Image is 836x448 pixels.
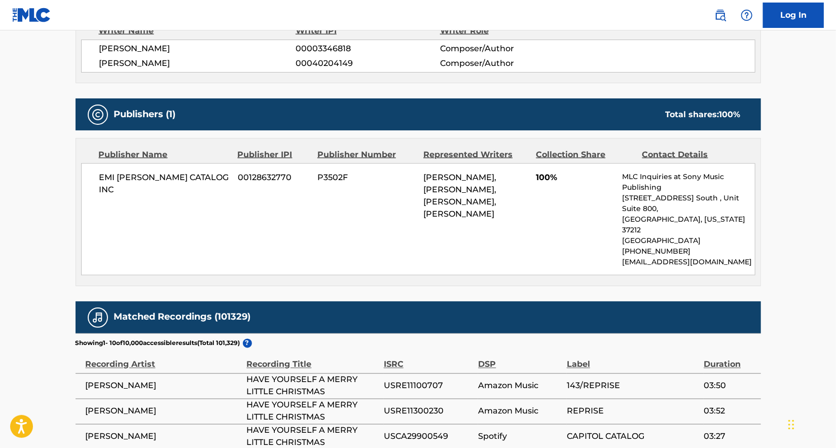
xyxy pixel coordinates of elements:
span: USCA29900549 [384,431,474,443]
span: 143/REPRISE [567,380,699,392]
div: Publisher Number [317,149,416,161]
span: 03:52 [704,405,755,418]
div: Collection Share [536,149,634,161]
h5: Publishers (1) [114,109,176,120]
div: Writer Role [440,25,571,37]
span: [PERSON_NAME] [99,43,296,55]
span: EMI [PERSON_NAME] CATALOG INC [99,171,231,196]
span: REPRISE [567,405,699,418]
h5: Matched Recordings (101329) [114,312,251,323]
div: Drag [788,409,794,440]
img: Matched Recordings [92,312,104,324]
div: Recording Artist [86,348,242,371]
span: Amazon Music [478,405,561,418]
div: Publisher IPI [238,149,310,161]
div: Writer IPI [296,25,440,37]
span: 100% [536,171,614,184]
span: USRE11300230 [384,405,474,418]
img: search [714,9,726,21]
div: Publisher Name [99,149,230,161]
span: Composer/Author [440,57,571,70]
p: [GEOGRAPHIC_DATA] [622,235,754,246]
div: Recording Title [247,348,379,371]
span: [PERSON_NAME] [86,405,242,418]
span: P3502F [317,171,416,184]
span: CAPITOL CATALOG [567,431,699,443]
div: Label [567,348,699,371]
span: Amazon Music [478,380,561,392]
img: MLC Logo [12,8,51,22]
span: 03:27 [704,431,755,443]
div: Represented Writers [423,149,528,161]
div: Total shares: [666,109,741,121]
p: [EMAIL_ADDRESS][DOMAIN_NAME] [622,257,754,267]
span: ? [243,339,252,348]
div: DSP [478,348,561,371]
a: Log In [763,3,824,28]
span: 00040204149 [296,57,440,70]
div: Help [737,5,757,25]
img: Publishers [92,109,104,121]
div: Duration [704,348,755,371]
span: HAVE YOURSELF A MERRY LITTLE CHRISTMAS [247,399,379,424]
iframe: Chat Widget [785,399,836,448]
span: 00003346818 [296,43,440,55]
span: [PERSON_NAME] [86,431,242,443]
span: USRE11100707 [384,380,474,392]
img: help [741,9,753,21]
span: [PERSON_NAME] [99,57,296,70]
div: Writer Name [99,25,296,37]
p: Showing 1 - 10 of 10,000 accessible results (Total 101,329 ) [76,339,240,348]
span: HAVE YOURSELF A MERRY LITTLE CHRISTMAS [247,374,379,398]
span: 00128632770 [238,171,310,184]
p: [GEOGRAPHIC_DATA], [US_STATE] 37212 [622,214,754,235]
p: MLC Inquiries at Sony Music Publishing [622,171,754,193]
p: [STREET_ADDRESS] South , Unit Suite 800, [622,193,754,214]
div: ISRC [384,348,474,371]
span: 03:50 [704,380,755,392]
span: [PERSON_NAME] [86,380,242,392]
span: 100 % [719,110,741,119]
span: Spotify [478,431,561,443]
a: Public Search [710,5,731,25]
p: [PHONE_NUMBER] [622,246,754,257]
span: Composer/Author [440,43,571,55]
span: [PERSON_NAME], [PERSON_NAME], [PERSON_NAME], [PERSON_NAME] [423,173,496,219]
div: Contact Details [642,149,741,161]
